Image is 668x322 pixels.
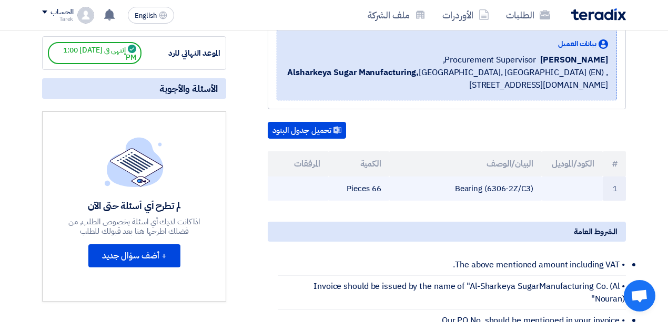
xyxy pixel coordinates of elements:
button: تحميل جدول البنود [268,122,346,139]
button: + أضف سؤال جديد [88,244,180,267]
a: الأوردرات [434,3,498,27]
li: • Invoice should be issued by the name of "Al-Sharkeya SugarManufacturing Co. (Al Nouran)" [278,276,626,310]
div: الحساب [50,8,73,17]
th: البيان/الوصف [389,151,541,176]
td: Bearing (6306-2Z/C3) [389,176,541,201]
span: بيانات العميل [558,38,596,49]
div: لم تطرح أي أسئلة حتى الآن [57,200,211,212]
img: profile_test.png [77,7,94,24]
b: Alsharkeya Sugar Manufacturing, [287,66,419,79]
span: إنتهي في [DATE] 1:00 PM [48,42,141,64]
th: # [603,151,626,176]
li: • The above mentioned amount including VAT. [278,254,626,276]
th: المرفقات [268,151,329,176]
span: English [135,12,157,19]
span: [GEOGRAPHIC_DATA], [GEOGRAPHIC_DATA] (EN) ,[STREET_ADDRESS][DOMAIN_NAME] [286,66,608,91]
span: [PERSON_NAME] [540,54,608,66]
img: empty_state_list.svg [105,137,164,186]
th: الكود/الموديل [542,151,603,176]
div: الموعد النهائي للرد [141,47,220,59]
a: الطلبات [498,3,559,27]
a: Open chat [624,280,655,311]
span: الأسئلة والأجوبة [159,82,218,95]
div: اذا كانت لديك أي اسئلة بخصوص الطلب, من فضلك اطرحها هنا بعد قبولك للطلب [57,217,211,236]
td: 1 [603,176,626,201]
img: Teradix logo [571,8,626,20]
a: ملف الشركة [359,3,434,27]
span: Procurement Supervisor, [443,54,537,66]
span: الشروط العامة [574,226,618,237]
div: Tarek [42,16,73,22]
th: الكمية [329,151,390,176]
td: 66 Pieces [329,176,390,201]
button: English [128,7,174,24]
